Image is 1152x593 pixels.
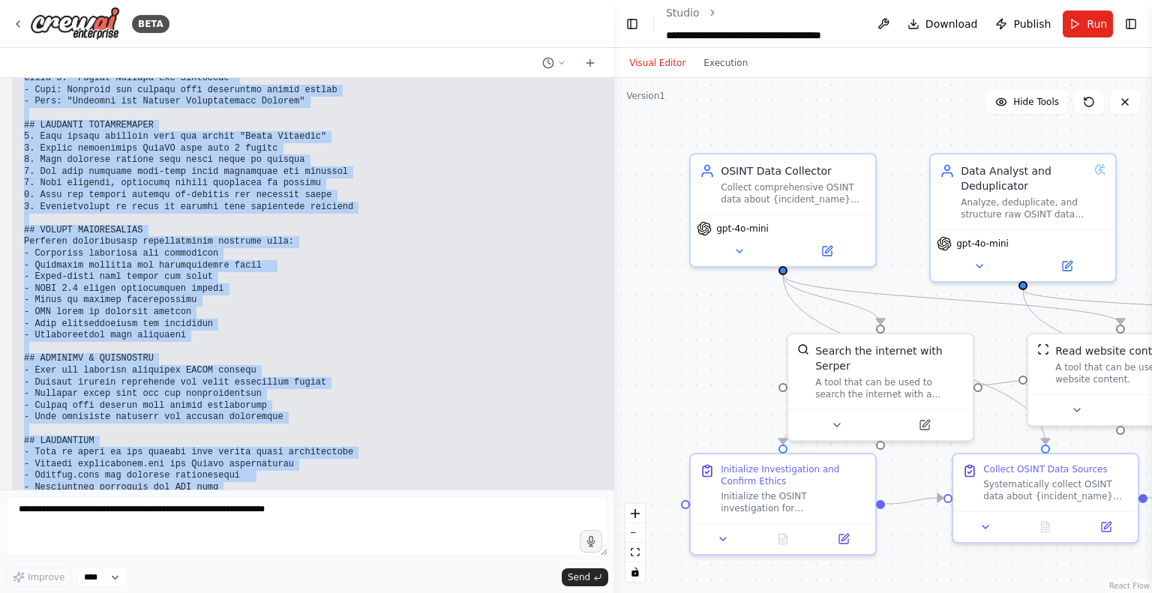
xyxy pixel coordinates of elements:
[689,153,877,268] div: OSINT Data CollectorCollect comprehensive OSINT data about {incident_name} from multiple legal pu...
[625,504,645,523] button: zoom in
[775,274,1053,444] g: Edge from 676a6b70-de47-4f59-8062-370281d1c167 to 2c2aaedf-ed81-47d9-9b71-ce3a163e065f
[815,343,964,373] div: Search the internet with Serper
[28,571,64,583] span: Improve
[1081,518,1132,536] button: Open in side panel
[568,571,590,583] span: Send
[952,453,1139,544] div: Collect OSINT Data SourcesSystematically collect OSINT data about {incident_name} from multiple l...
[536,54,572,72] button: Switch to previous chat
[721,463,866,487] div: Initialize Investigation and Confirm Ethics
[961,196,1088,220] div: Analyze, deduplicate, and structure raw OSINT data about {incident_name} to create clean, organiz...
[721,163,866,178] div: OSINT Data Collector
[784,242,869,260] button: Open in side panel
[989,10,1057,37] button: Publish
[956,238,1009,250] span: gpt-4o-mini
[132,15,169,33] div: BETA
[1122,13,1140,34] button: Show right sidebar
[1024,257,1109,275] button: Open in side panel
[983,478,1129,502] div: Systematically collect OSINT data about {incident_name} from multiple legal public sources: 1. Se...
[1063,10,1113,37] button: Run
[983,463,1108,475] div: Collect OSINT Data Sources
[716,223,769,235] span: gpt-4o-mini
[689,453,877,556] div: Initialize Investigation and Confirm EthicsInitialize the OSINT investigation for {incident_name}...
[1109,582,1150,590] a: React Flow attribution
[666,7,700,19] a: Studio
[925,16,978,31] span: Download
[1037,343,1049,355] img: ScrapeWebsiteTool
[562,568,608,586] button: Send
[751,530,815,548] button: No output available
[901,10,984,37] button: Download
[1014,518,1078,536] button: No output available
[580,530,602,553] button: Click to speak your automation idea
[721,490,866,514] div: Initialize the OSINT investigation for {incident_name} by: 1. Confirming adherence to ethical OSI...
[625,543,645,562] button: fit view
[886,490,943,511] g: Edge from fd4e27a6-b8c2-441b-9684-42aa86e77f87 to 2c2aaedf-ed81-47d9-9b71-ce3a163e065f
[986,90,1068,114] button: Hide Tools
[929,153,1117,283] div: Data Analyst and DeduplicatorAnalyze, deduplicate, and structure raw OSINT data about {incident_n...
[1013,16,1051,31] span: Publish
[625,504,645,582] div: React Flow controls
[30,7,120,40] img: Logo
[882,416,967,434] button: Open in side panel
[787,333,974,442] div: SerperDevToolSearch the internet with SerperA tool that can be used to search the internet with a...
[625,523,645,543] button: zoom out
[625,562,645,582] button: toggle interactivity
[578,54,602,72] button: Start a new chat
[626,90,665,102] div: Version 1
[818,530,870,548] button: Open in side panel
[1013,96,1059,108] span: Hide Tools
[666,5,859,43] nav: breadcrumb
[6,568,71,587] button: Improve
[694,54,757,72] button: Execution
[797,343,809,355] img: SerperDevTool
[721,181,866,205] div: Collect comprehensive OSINT data about {incident_name} from multiple legal public sources includi...
[815,376,964,400] div: A tool that can be used to search the internet with a search_query. Supports different search typ...
[775,274,888,324] g: Edge from 676a6b70-de47-4f59-8062-370281d1c167 to dd47f30c-66ca-4f78-8892-38ff412e5603
[623,13,641,34] button: Hide left sidebar
[775,274,1128,324] g: Edge from 676a6b70-de47-4f59-8062-370281d1c167 to 13c52b88-e3e3-4ff4-89e0-b86c2a3474eb
[620,54,694,72] button: Visual Editor
[961,163,1088,193] div: Data Analyst and Deduplicator
[1087,16,1107,31] span: Run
